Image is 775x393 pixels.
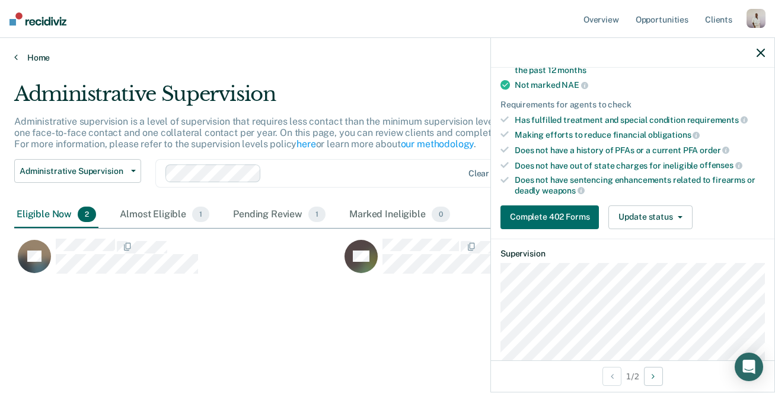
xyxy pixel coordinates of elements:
[231,202,328,228] div: Pending Review
[347,202,452,228] div: Marked Ineligible
[557,65,586,75] span: months
[500,205,599,229] button: Complete 402 Forms
[644,367,663,386] button: Next Opportunity
[542,186,585,195] span: weapons
[341,238,668,286] div: CaseloadOpportunityCell-709GZ
[700,160,742,170] span: offenses
[20,166,126,176] span: Administrative Supervision
[9,12,66,26] img: Recidiviz
[515,175,765,195] div: Does not have sentencing enhancements related to firearms or deadly
[14,116,582,150] p: Administrative supervision is a level of supervision that requires less contact than the minimum ...
[78,207,96,222] span: 2
[515,145,765,156] div: Does not have a history of PFAs or a current PFA order
[500,100,765,110] div: Requirements for agents to check
[687,115,748,125] span: requirements
[515,80,765,90] div: Not marked
[117,202,212,228] div: Almost Eligible
[500,249,765,259] dt: Supervision
[515,129,765,140] div: Making efforts to reduce financial
[735,353,763,381] div: Open Intercom Messenger
[608,205,692,229] button: Update status
[14,82,595,116] div: Administrative Supervision
[648,130,700,140] span: obligations
[296,138,315,150] a: here
[500,205,604,229] a: Complete 402 Forms
[468,169,519,179] div: Clear agents
[192,207,209,222] span: 1
[515,160,765,171] div: Does not have out of state charges for ineligible
[14,202,98,228] div: Eligible Now
[401,138,474,150] a: our methodology
[432,207,450,222] span: 0
[14,52,761,63] a: Home
[491,360,774,392] div: 1 / 2
[602,367,621,386] button: Previous Opportunity
[562,80,588,90] span: NAE
[14,238,341,286] div: CaseloadOpportunityCell-048KZ
[308,207,326,222] span: 1
[515,115,765,125] div: Has fulfilled treatment and special condition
